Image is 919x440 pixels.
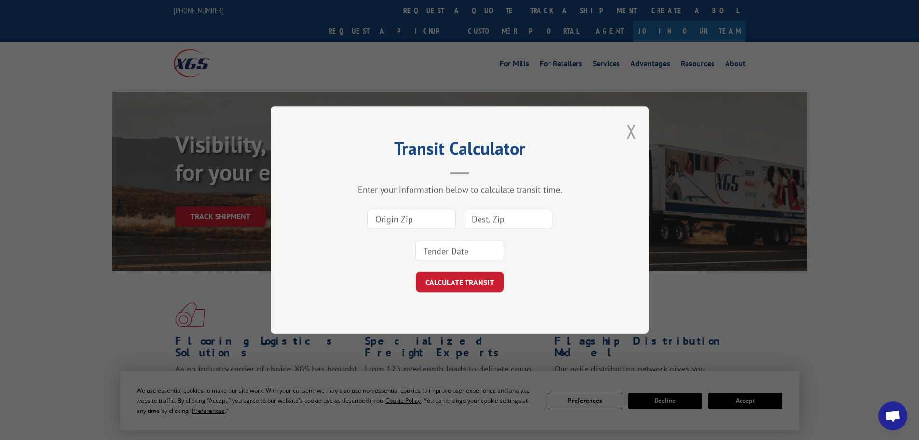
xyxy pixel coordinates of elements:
[319,142,601,160] h2: Transit Calculator
[416,272,504,292] button: CALCULATE TRANSIT
[626,118,637,144] button: Close modal
[878,401,907,430] div: Open chat
[464,209,552,229] input: Dest. Zip
[367,209,456,229] input: Origin Zip
[319,184,601,195] div: Enter your information below to calculate transit time.
[415,241,504,261] input: Tender Date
